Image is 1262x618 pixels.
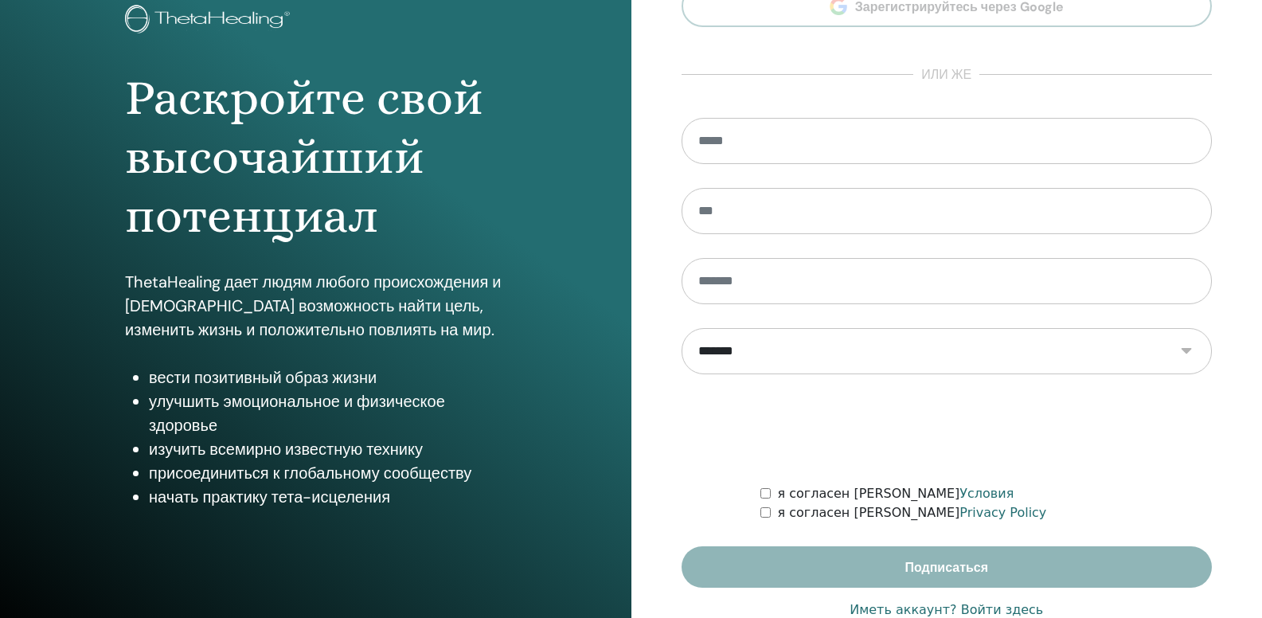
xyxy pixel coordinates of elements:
[959,505,1046,520] a: Privacy Policy
[149,389,506,437] li: улучшить эмоциональное и физическое здоровье
[777,503,1046,522] label: я согласен [PERSON_NAME]
[149,437,506,461] li: изучить всемирно известную технику
[913,65,979,84] span: или же
[125,270,506,342] p: ThetaHealing дает людям любого происхождения и [DEMOGRAPHIC_DATA] возможность найти цель, изменит...
[826,398,1068,460] iframe: reCAPTCHA
[125,68,506,246] h1: Раскройте свой высочайший потенциал
[149,461,506,485] li: присоединиться к глобальному сообществу
[149,485,506,509] li: начать практику тета-исцеления
[777,484,1014,503] label: я согласен [PERSON_NAME]
[149,366,506,389] li: вести позитивный образ жизни
[959,486,1014,501] a: Условия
